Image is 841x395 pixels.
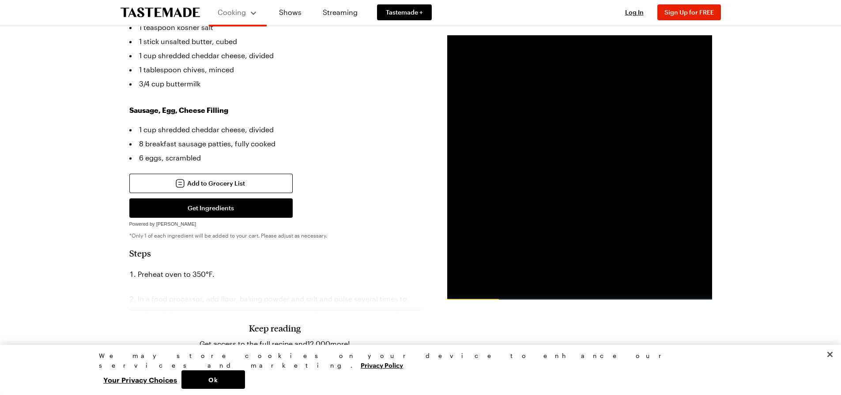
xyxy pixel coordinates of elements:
li: 6 eggs, scrambled [129,151,421,165]
li: 3/4 cup buttermilk [129,77,421,91]
p: *Only 1 of each ingredient will be added to your cart. Please adjust as necessary. [129,232,421,239]
button: Get Ingredients [129,198,293,218]
li: 1 teaspoon kosher salt [129,20,421,34]
li: 1 cup shredded cheddar cheese, divided [129,123,421,137]
div: We may store cookies on your device to enhance our services and marketing. [99,351,735,370]
a: More information about your privacy, opens in a new tab [361,361,403,369]
iframe: Advertisement [447,35,712,300]
div: Privacy [99,351,735,389]
button: Cooking [218,4,258,21]
li: 1 stick unsalted butter, cubed [129,34,421,48]
button: Log In [617,8,652,17]
button: Your Privacy Choices [99,370,181,389]
button: Close [820,345,840,364]
a: Powered by [PERSON_NAME] [129,219,196,227]
li: 8 breakfast sausage patties, fully cooked [129,137,421,151]
li: Preheat oven to 350°F. [129,267,421,281]
h3: Keep reading [249,323,301,333]
video-js: Video Player [447,35,712,300]
p: Get access to the full recipe and 12,000 more! [200,339,350,349]
h2: Steps [129,248,421,258]
a: To Tastemade Home Page [121,7,200,18]
span: Powered by [PERSON_NAME] [129,221,196,227]
li: 1 tablespoon chives, minced [129,63,421,77]
span: Sign Up for FREE [664,8,714,16]
span: Log In [625,8,644,16]
button: Add to Grocery List [129,174,293,193]
h3: Sausage, Egg, Cheese Filling [129,105,421,116]
span: Add to Grocery List [187,179,245,188]
button: Ok [181,370,245,389]
button: Sign Up for FREE [657,4,721,20]
span: Tastemade + [386,8,423,17]
li: 1 cup shredded cheddar cheese, divided [129,48,421,63]
a: Tastemade + [377,4,432,20]
span: Cooking [218,8,246,16]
